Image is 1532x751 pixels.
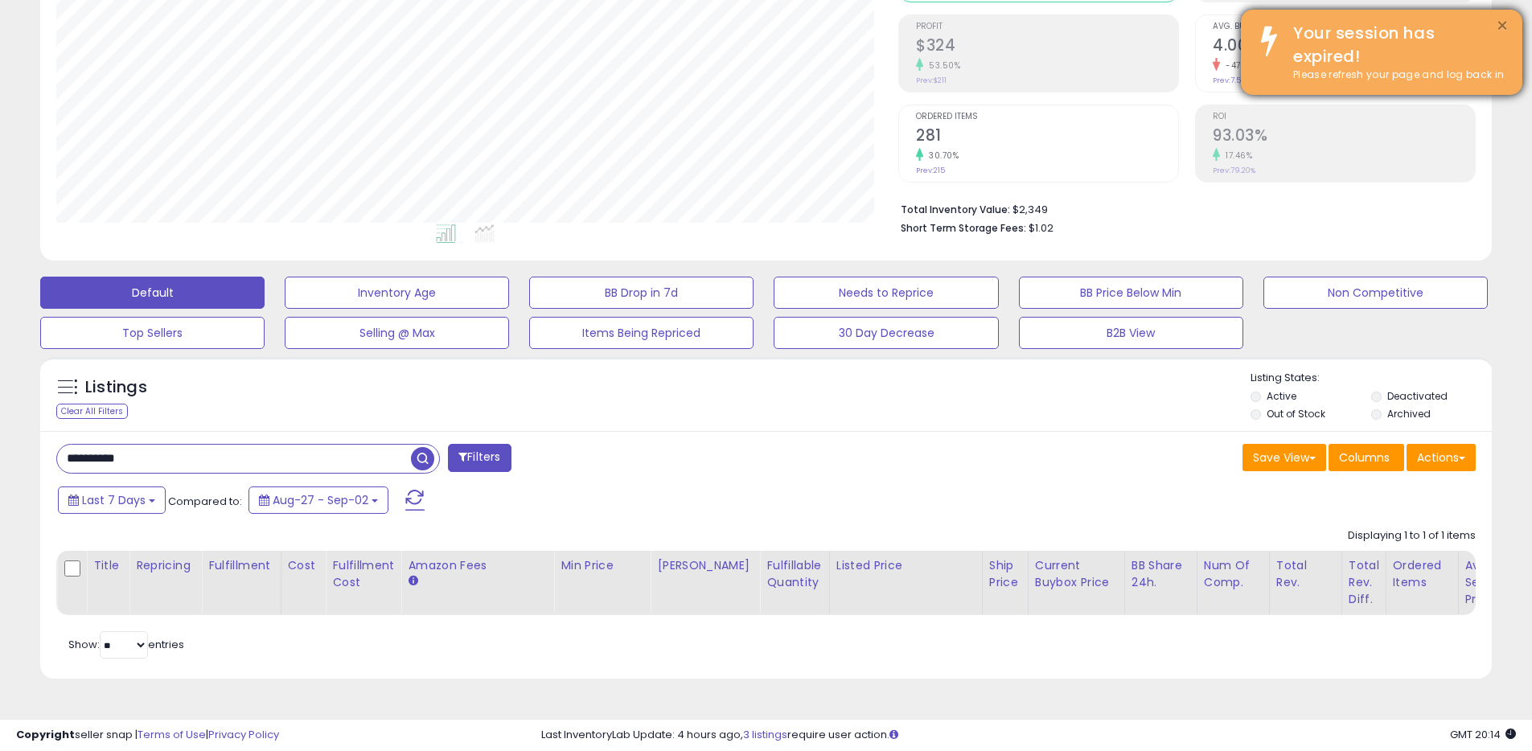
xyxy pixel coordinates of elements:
[1281,68,1510,83] div: Please refresh your page and log back in
[56,404,128,419] div: Clear All Filters
[138,727,206,742] a: Terms of Use
[529,277,754,309] button: BB Drop in 7d
[1035,557,1118,591] div: Current Buybox Price
[273,492,368,508] span: Aug-27 - Sep-02
[1349,557,1379,608] div: Total Rev. Diff.
[1465,557,1524,608] div: Avg Selling Price
[208,727,279,742] a: Privacy Policy
[1213,126,1475,148] h2: 93.03%
[901,203,1010,216] b: Total Inventory Value:
[561,557,643,574] div: Min Price
[1029,220,1054,236] span: $1.02
[285,317,509,349] button: Selling @ Max
[85,376,147,399] h5: Listings
[208,557,273,574] div: Fulfillment
[332,557,394,591] div: Fulfillment Cost
[1393,557,1452,591] div: Ordered Items
[248,486,388,514] button: Aug-27 - Sep-02
[766,557,822,591] div: Fulfillable Quantity
[93,557,122,574] div: Title
[1213,166,1255,175] small: Prev: 79.20%
[916,126,1178,148] h2: 281
[58,486,166,514] button: Last 7 Days
[1213,76,1250,85] small: Prev: 7.57%
[923,60,960,72] small: 53.50%
[408,557,547,574] div: Amazon Fees
[989,557,1021,591] div: Ship Price
[901,221,1026,235] b: Short Term Storage Fees:
[40,317,265,349] button: Top Sellers
[448,444,511,472] button: Filters
[168,494,242,509] span: Compared to:
[1267,407,1325,421] label: Out of Stock
[16,727,75,742] strong: Copyright
[916,23,1178,31] span: Profit
[1251,371,1492,386] p: Listing States:
[1339,449,1390,466] span: Columns
[1204,557,1263,591] div: Num of Comp.
[657,557,753,574] div: [PERSON_NAME]
[1220,150,1252,162] small: 17.46%
[1213,23,1475,31] span: Avg. Buybox Share
[1276,557,1335,591] div: Total Rev.
[1387,407,1431,421] label: Archived
[408,574,417,589] small: Amazon Fees.
[1213,36,1475,58] h2: 4.00%
[1387,389,1448,403] label: Deactivated
[1132,557,1190,591] div: BB Share 24h.
[916,36,1178,58] h2: $324
[743,727,787,742] a: 3 listings
[836,557,975,574] div: Listed Price
[541,728,1516,743] div: Last InventoryLab Update: 4 hours ago, require user action.
[916,113,1178,121] span: Ordered Items
[1267,389,1296,403] label: Active
[285,277,509,309] button: Inventory Age
[16,728,279,743] div: seller snap | |
[136,557,195,574] div: Repricing
[916,166,945,175] small: Prev: 215
[774,277,998,309] button: Needs to Reprice
[68,637,184,652] span: Show: entries
[1213,113,1475,121] span: ROI
[1281,22,1510,68] div: Your session has expired!
[1220,60,1258,72] small: -47.16%
[923,150,959,162] small: 30.70%
[1019,317,1243,349] button: B2B View
[1263,277,1488,309] button: Non Competitive
[916,76,947,85] small: Prev: $211
[1019,277,1243,309] button: BB Price Below Min
[1496,16,1509,36] button: ×
[40,277,265,309] button: Default
[901,199,1464,218] li: $2,349
[1407,444,1476,471] button: Actions
[529,317,754,349] button: Items Being Repriced
[1329,444,1404,471] button: Columns
[288,557,319,574] div: Cost
[82,492,146,508] span: Last 7 Days
[774,317,998,349] button: 30 Day Decrease
[1450,727,1516,742] span: 2025-09-12 20:14 GMT
[1242,444,1326,471] button: Save View
[1348,528,1476,544] div: Displaying 1 to 1 of 1 items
